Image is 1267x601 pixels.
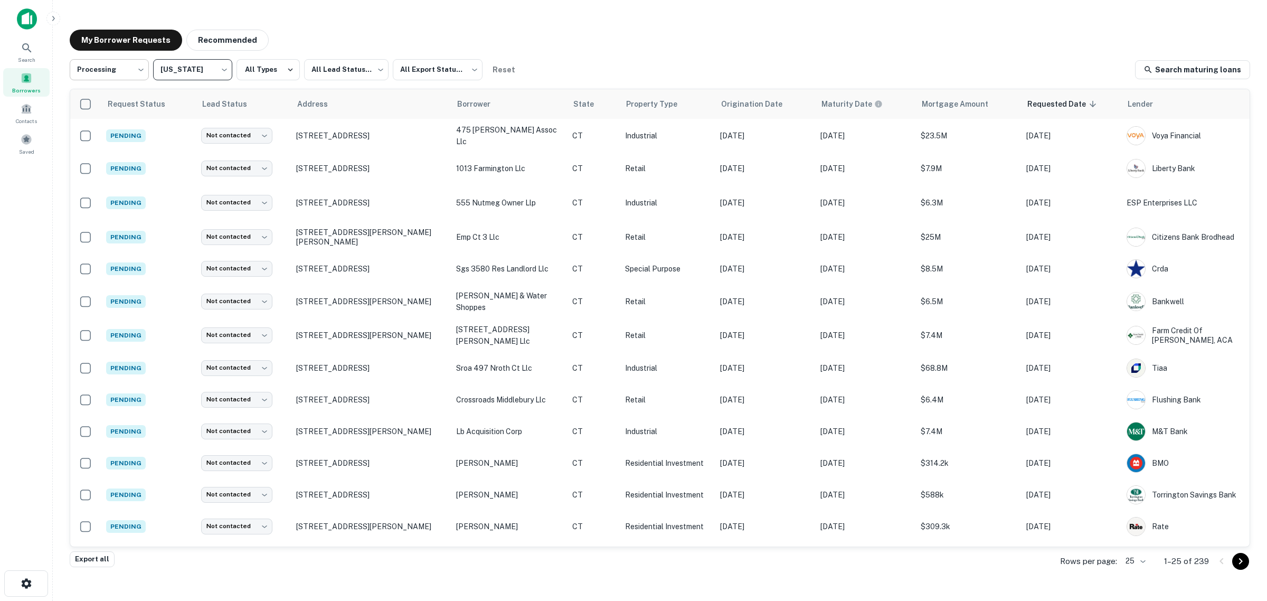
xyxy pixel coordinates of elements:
span: Saved [19,147,34,156]
p: [DATE] [720,489,810,501]
span: Request Status [107,98,179,110]
p: Rows per page: [1060,555,1117,568]
p: Retail [625,394,710,406]
p: [DATE] [1026,457,1116,469]
th: Address [291,89,451,119]
p: emp ct 3 llc [456,231,562,243]
h6: Maturity Date [821,98,872,110]
div: Torrington Savings Bank [1127,485,1244,504]
p: CT [572,330,614,341]
p: $25M [921,231,1016,243]
p: [DATE] [720,130,810,142]
button: Go to next page [1232,553,1249,570]
p: CT [572,521,614,532]
p: [DATE] [820,197,910,209]
p: [DATE] [820,231,910,243]
p: [DATE] [720,163,810,174]
span: Pending [106,520,146,533]
p: [STREET_ADDRESS] [296,198,446,208]
div: Not contacted [201,519,272,534]
p: [DATE] [720,394,810,406]
p: [PERSON_NAME] [456,457,562,469]
p: [DATE] [720,426,810,437]
p: [STREET_ADDRESS] [296,363,446,373]
p: [DATE] [820,426,910,437]
span: Pending [106,329,146,342]
span: Mortgage Amount [922,98,1002,110]
img: picture [1127,518,1145,536]
p: CT [572,489,614,501]
img: picture [1127,422,1145,440]
p: $309.3k [921,521,1016,532]
span: Borrowers [12,86,41,95]
a: Search maturing loans [1135,60,1250,79]
img: picture [1127,293,1145,311]
p: Residential Investment [625,489,710,501]
p: 475 [PERSON_NAME] assoc llc [456,124,562,147]
span: Address [297,98,342,110]
p: $6.3M [921,197,1016,209]
p: sroa 497 nroth ct llc [456,362,562,374]
th: Origination Date [715,89,815,119]
div: Borrowers [3,68,50,97]
span: Pending [106,362,146,374]
div: Not contacted [201,261,272,276]
a: Saved [3,129,50,158]
p: 1013 farmington llc [456,163,562,174]
p: [DATE] [1026,426,1116,437]
p: [DATE] [720,362,810,374]
img: picture [1127,228,1145,246]
p: [DATE] [720,296,810,307]
div: Maturity dates displayed may be estimated. Please contact the lender for the most accurate maturi... [821,98,883,110]
p: $7.9M [921,163,1016,174]
p: [STREET_ADDRESS][PERSON_NAME][PERSON_NAME] [296,228,446,247]
a: Search [3,37,50,66]
img: picture [1127,391,1145,409]
p: CT [572,362,614,374]
span: Pending [106,489,146,501]
div: All Export Statuses [393,56,483,83]
p: CT [572,426,614,437]
p: [STREET_ADDRESS] [296,490,446,500]
div: Not contacted [201,161,272,176]
span: Pending [106,295,146,308]
span: Maturity dates displayed may be estimated. Please contact the lender for the most accurate maturi... [821,98,896,110]
th: Property Type [620,89,715,119]
p: [DATE] [820,263,910,275]
p: [PERSON_NAME] [456,521,562,532]
p: Retail [625,296,710,307]
p: [STREET_ADDRESS][PERSON_NAME] [296,427,446,436]
span: Search [18,55,35,64]
div: Processing [70,56,149,83]
p: [DATE] [820,457,910,469]
div: Contacts [3,99,50,127]
p: [DATE] [720,330,810,341]
div: Tiaa [1127,359,1244,378]
div: Not contacted [201,455,272,471]
span: Pending [106,231,146,243]
button: My Borrower Requests [70,30,182,51]
p: Residential Investment [625,457,710,469]
p: [DATE] [720,231,810,243]
p: CT [572,263,614,275]
th: State [567,89,620,119]
p: [DATE] [720,263,810,275]
p: Retail [625,231,710,243]
p: CT [572,231,614,243]
div: Citizens Bank Brodhead [1127,228,1244,247]
p: $68.8M [921,362,1016,374]
p: Industrial [625,130,710,142]
p: [DATE] [820,489,910,501]
div: Not contacted [201,294,272,309]
p: 555 nutmeg owner llp [456,197,562,209]
p: [PERSON_NAME] & water shoppes [456,290,562,313]
div: Not contacted [201,392,272,407]
th: Mortgage Amount [915,89,1021,119]
p: [DATE] [820,521,910,532]
p: [STREET_ADDRESS] [296,164,446,173]
p: $588k [921,489,1016,501]
p: $7.4M [921,330,1016,341]
p: $8.5M [921,263,1016,275]
div: [US_STATE] [153,56,232,83]
p: [DATE] [820,130,910,142]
